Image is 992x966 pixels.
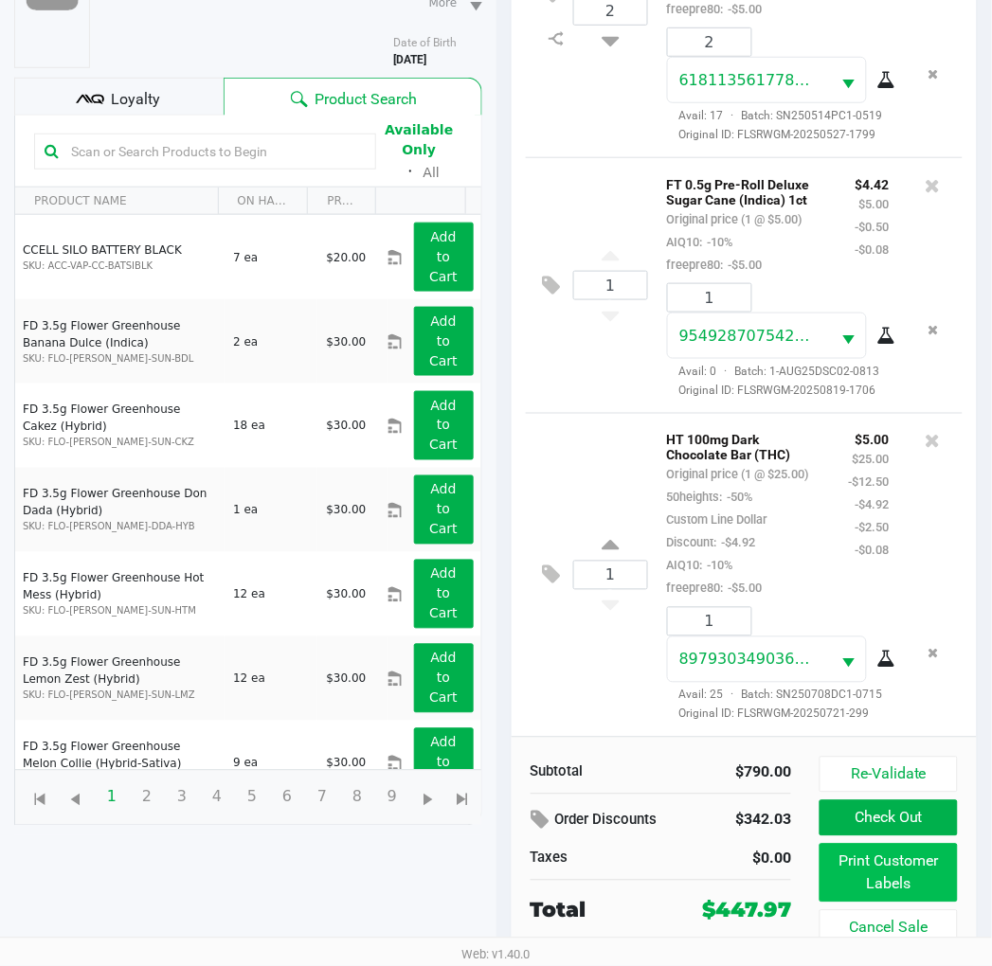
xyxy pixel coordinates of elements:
app-button-loader: Add to Cart [429,566,458,621]
span: -$5.00 [724,581,763,596]
span: Go to the first page [23,778,59,814]
button: Select [830,58,866,102]
span: Go to the last page [445,778,481,814]
span: $20.00 [326,251,366,264]
span: Page 3 [164,779,200,815]
app-button-loader: Add to Cart [429,651,458,706]
td: 12 ea [225,552,317,636]
button: Print Customer Labels [820,844,957,903]
small: freepre80: [667,581,763,596]
small: -$0.08 [856,242,890,257]
inline-svg: Split item qty to new line [540,27,573,51]
span: Loyalty [111,88,160,111]
td: FD 3.5g Flower Greenhouse Lemon Zest (Hybrid) [15,636,225,721]
span: ᛫ [399,163,424,181]
button: Add to Cart [414,728,474,797]
span: Go to the first page [29,789,53,813]
p: SKU: FLO-[PERSON_NAME]-SUN-LMZ [23,689,217,703]
span: Avail: 17 Batch: SN250514PC1-0519 [667,109,883,122]
div: Order Discounts [531,804,695,838]
small: freepre80: [667,258,763,272]
span: Page 6 [269,779,305,815]
span: Page 1 [94,779,130,815]
span: Original ID: FLSRWGM-20250721-299 [667,706,890,723]
button: Remove the package from the orderLine [921,313,947,348]
button: Cancel Sale [820,910,957,946]
span: Page 4 [199,779,235,815]
div: Subtotal [531,761,647,783]
td: 2 ea [225,299,317,384]
span: $30.00 [326,672,366,686]
button: Add to Cart [414,644,474,713]
small: -$0.08 [856,544,890,558]
small: -$4.92 [856,498,890,512]
div: $447.97 [702,895,791,926]
td: 9 ea [225,721,317,805]
b: [DATE] [393,53,426,66]
span: Avail: 25 Batch: SN250708DC1-0715 [667,689,883,702]
p: SKU: FLO-[PERSON_NAME]-DDA-HYB [23,520,217,534]
div: $0.00 [676,848,792,870]
div: Taxes [531,848,647,869]
span: Original ID: FLSRWGM-20250819-1706 [667,382,890,399]
button: Remove the package from the orderLine [921,57,947,92]
button: Add to Cart [414,307,474,376]
small: AIQ10: [667,235,733,249]
input: Scan or Search Products to Begin [63,137,366,166]
button: Select [830,637,866,682]
button: Re-Validate [820,757,957,793]
th: ON HAND [218,188,308,215]
span: 8979303490362640 [679,651,834,669]
span: $30.00 [326,504,366,517]
span: · [724,689,742,702]
span: Avail: 0 Batch: 1-AUG25DSC02-0813 [667,365,880,378]
td: FD 3.5g Flower Greenhouse Don Dada (Hybrid) [15,468,225,552]
button: Add to Cart [414,223,474,292]
button: Check Out [820,800,957,836]
span: Go to the next page [417,789,441,813]
small: 50heights: [667,491,753,505]
small: $25.00 [853,453,890,467]
p: $5.00 [849,428,890,448]
span: -50% [723,491,753,505]
div: $790.00 [676,761,792,784]
td: FD 3.5g Flower Greenhouse Melon Collie (Hybrid-Sativa) [15,721,225,805]
p: FT 0.5g Pre-Roll Deluxe Sugar Cane (Indica) 1ct [667,172,827,207]
small: -$2.50 [856,521,890,535]
p: SKU: ACC-VAP-CC-BATSIBLK [23,259,217,273]
span: · [717,365,735,378]
span: Go to the previous page [64,789,88,813]
span: -10% [703,235,733,249]
td: 7 ea [225,215,317,299]
span: $30.00 [326,420,366,433]
small: Original price (1 @ $25.00) [667,468,809,482]
span: Page 9 [374,779,410,815]
span: Go to the previous page [58,778,94,814]
small: Original price (1 @ $5.00) [667,212,803,226]
small: Custom Line Dollar Discount: [667,513,768,550]
p: $4.42 [856,172,890,192]
p: SKU: FLO-[PERSON_NAME]-SUN-HTM [23,604,217,618]
span: 9549287075422989 [679,327,834,345]
span: Product Search [316,88,418,111]
span: Date of Birth [393,36,457,49]
button: All [424,163,440,183]
td: FD 3.5g Flower Greenhouse Cakez (Hybrid) [15,384,225,468]
td: 12 ea [225,636,317,721]
button: Add to Cart [414,475,474,545]
p: SKU: FLO-[PERSON_NAME]-SUN-BDL [23,351,217,366]
button: Add to Cart [414,560,474,629]
app-button-loader: Add to Cart [429,735,458,790]
span: · [724,109,742,122]
span: -$5.00 [724,2,763,16]
span: Go to the next page [410,778,446,814]
td: CCELL SILO BATTERY BLACK [15,215,225,299]
th: PRODUCT NAME [15,188,218,215]
td: FD 3.5g Flower Greenhouse Hot Mess (Hybrid) [15,552,225,636]
small: -$12.50 [849,475,890,490]
span: 6181135617789191 [679,71,834,89]
th: PRICE [307,188,374,215]
small: AIQ10: [667,559,733,573]
p: SKU: FLO-[PERSON_NAME]-SUN-CKZ [23,436,217,450]
span: Go to the last page [452,789,476,813]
